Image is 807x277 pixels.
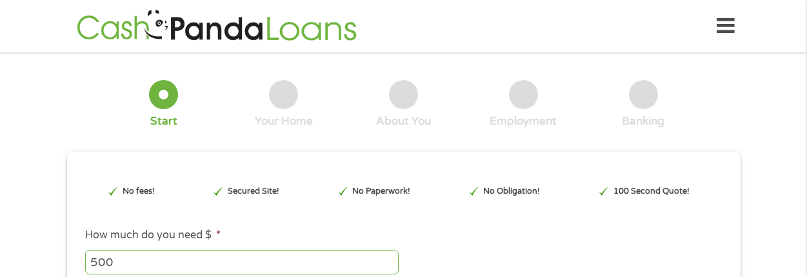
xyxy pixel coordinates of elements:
[150,114,177,128] div: Start
[490,114,557,128] div: Employment
[255,114,313,128] div: Your Home
[228,185,279,198] p: Secured Site!
[85,229,221,242] label: How much do you need $
[352,185,410,198] p: No Paperwork!
[622,114,664,128] div: Banking
[376,114,431,128] div: About You
[73,8,361,45] img: GetLoanNow Logo
[613,185,690,198] p: 100 Second Quote!
[123,185,155,198] p: No fees!
[483,185,540,198] p: No Obligation!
